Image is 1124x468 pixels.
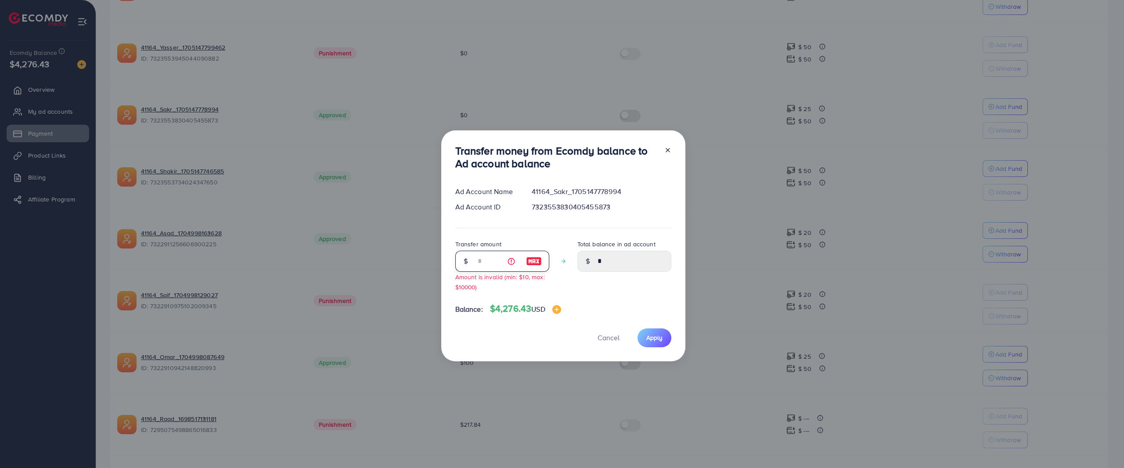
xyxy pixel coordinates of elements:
h3: Transfer money from Ecomdy balance to Ad account balance [455,144,657,170]
button: Apply [638,328,671,347]
div: 41164_Sakr_1705147778994 [525,187,678,197]
img: image [526,256,542,266]
label: Total balance in ad account [577,240,656,248]
button: Cancel [587,328,630,347]
div: Ad Account Name [448,187,525,197]
small: Amount is invalid (min: $10, max: $10000) [455,273,545,291]
div: 7323553830405455873 [525,202,678,212]
div: Ad Account ID [448,202,525,212]
label: Transfer amount [455,240,501,248]
span: Cancel [598,333,620,342]
span: Apply [646,333,663,342]
iframe: Chat [1087,428,1117,461]
img: image [552,305,561,314]
span: Balance: [455,304,483,314]
h4: $4,276.43 [490,303,561,314]
span: USD [531,304,545,314]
